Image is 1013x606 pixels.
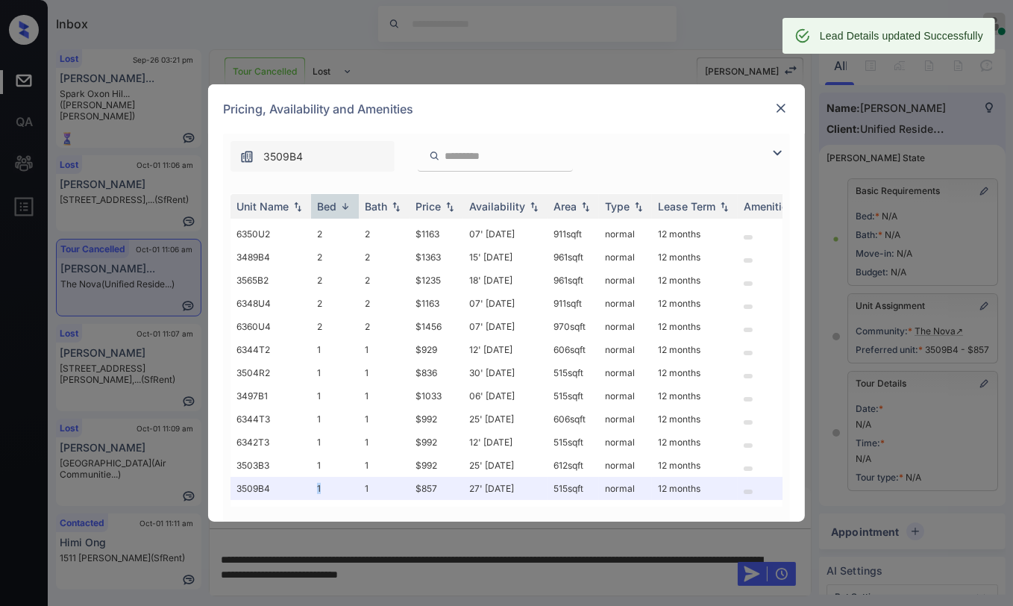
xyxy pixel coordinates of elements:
td: 12 months [652,431,738,454]
td: 25' [DATE] [463,454,548,477]
td: 18' [DATE] [463,269,548,292]
td: normal [599,431,652,454]
td: 6344T2 [230,338,311,361]
td: $992 [410,407,463,431]
td: 6344T3 [230,407,311,431]
td: 2 [359,292,410,315]
td: 1 [311,361,359,384]
img: sorting [389,202,404,212]
td: 27' [DATE] [463,477,548,500]
td: 612 sqft [548,454,599,477]
td: $857 [410,477,463,500]
td: 12' [DATE] [463,431,548,454]
td: 2 [311,315,359,338]
td: 606 sqft [548,407,599,431]
td: 3503B3 [230,454,311,477]
td: 2 [311,292,359,315]
td: $1163 [410,222,463,246]
td: $1033 [410,384,463,407]
td: 15' [DATE] [463,246,548,269]
td: 12' [DATE] [463,338,548,361]
td: $1456 [410,315,463,338]
td: 3509B4 [230,477,311,500]
td: $836 [410,361,463,384]
td: 07' [DATE] [463,500,548,523]
td: 12 months [652,361,738,384]
td: normal [599,315,652,338]
td: 12 months [652,407,738,431]
td: 07' [DATE] [463,222,548,246]
div: Bed [317,200,336,213]
td: 3565B2 [230,269,311,292]
td: 515 sqft [548,361,599,384]
td: 12 months [652,292,738,315]
td: 1 [359,338,410,361]
td: normal [599,500,652,523]
img: sorting [631,202,646,212]
td: 12 months [652,315,738,338]
td: normal [599,292,652,315]
td: 1 [311,477,359,500]
td: 12 months [652,246,738,269]
td: 1 [311,431,359,454]
td: 1 [359,500,410,523]
div: Price [415,200,441,213]
td: $929 [410,338,463,361]
img: sorting [527,202,542,212]
img: sorting [578,202,593,212]
td: 3489B4 [230,246,311,269]
td: 30' [DATE] [463,361,548,384]
img: icon-zuma [429,149,440,163]
td: 1 [359,454,410,477]
td: 1 [359,384,410,407]
td: 2 [311,269,359,292]
td: 606 sqft [548,500,599,523]
img: sorting [338,201,353,212]
div: Area [553,200,577,213]
td: 3497B1 [230,384,311,407]
td: 1 [359,477,410,500]
td: 07' [DATE] [463,315,548,338]
td: 2 [311,222,359,246]
td: 961 sqft [548,269,599,292]
td: 12 months [652,269,738,292]
img: sorting [290,202,305,212]
td: 12 months [652,477,738,500]
td: 07' [DATE] [463,292,548,315]
td: 2 [359,222,410,246]
td: 06' [DATE] [463,384,548,407]
td: 6348U4 [230,292,311,315]
td: normal [599,477,652,500]
td: 3504R2 [230,361,311,384]
img: close [774,101,788,116]
td: $1363 [410,246,463,269]
td: 1 [311,500,359,523]
td: 515 sqft [548,477,599,500]
td: 2 [359,269,410,292]
td: 606 sqft [548,338,599,361]
td: 911 sqft [548,292,599,315]
td: 1 [359,407,410,431]
td: normal [599,384,652,407]
div: Amenities [744,200,794,213]
div: Lease Term [658,200,715,213]
td: $1163 [410,292,463,315]
td: 515 sqft [548,431,599,454]
td: normal [599,222,652,246]
td: $1235 [410,269,463,292]
td: normal [599,246,652,269]
td: 12 months [652,338,738,361]
td: 6342T3 [230,431,311,454]
td: $992 [410,500,463,523]
td: 1 [311,384,359,407]
span: 3509B4 [263,149,303,165]
td: $992 [410,431,463,454]
td: 1 [311,338,359,361]
td: 12 months [652,454,738,477]
td: 1 [359,361,410,384]
td: 2 [359,315,410,338]
td: 25' [DATE] [463,407,548,431]
td: normal [599,361,652,384]
td: $992 [410,454,463,477]
td: 1 [359,431,410,454]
